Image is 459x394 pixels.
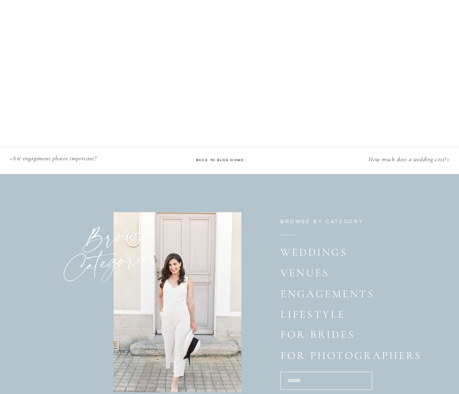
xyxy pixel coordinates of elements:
[280,308,343,323] a: lifestyle
[274,156,450,166] p: »
[12,155,96,163] a: Are engagement photos important?
[10,155,164,165] p: «
[196,157,264,164] a: back to blog home
[280,267,347,282] a: venues
[280,288,358,303] a: engagements
[280,329,433,344] a: for brides
[369,155,447,163] a: How much does a wedding cost?
[24,219,158,272] p: Browse Categories
[280,349,433,364] a: for photographers
[280,247,350,262] a: Weddings
[280,218,392,226] h2: browse by category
